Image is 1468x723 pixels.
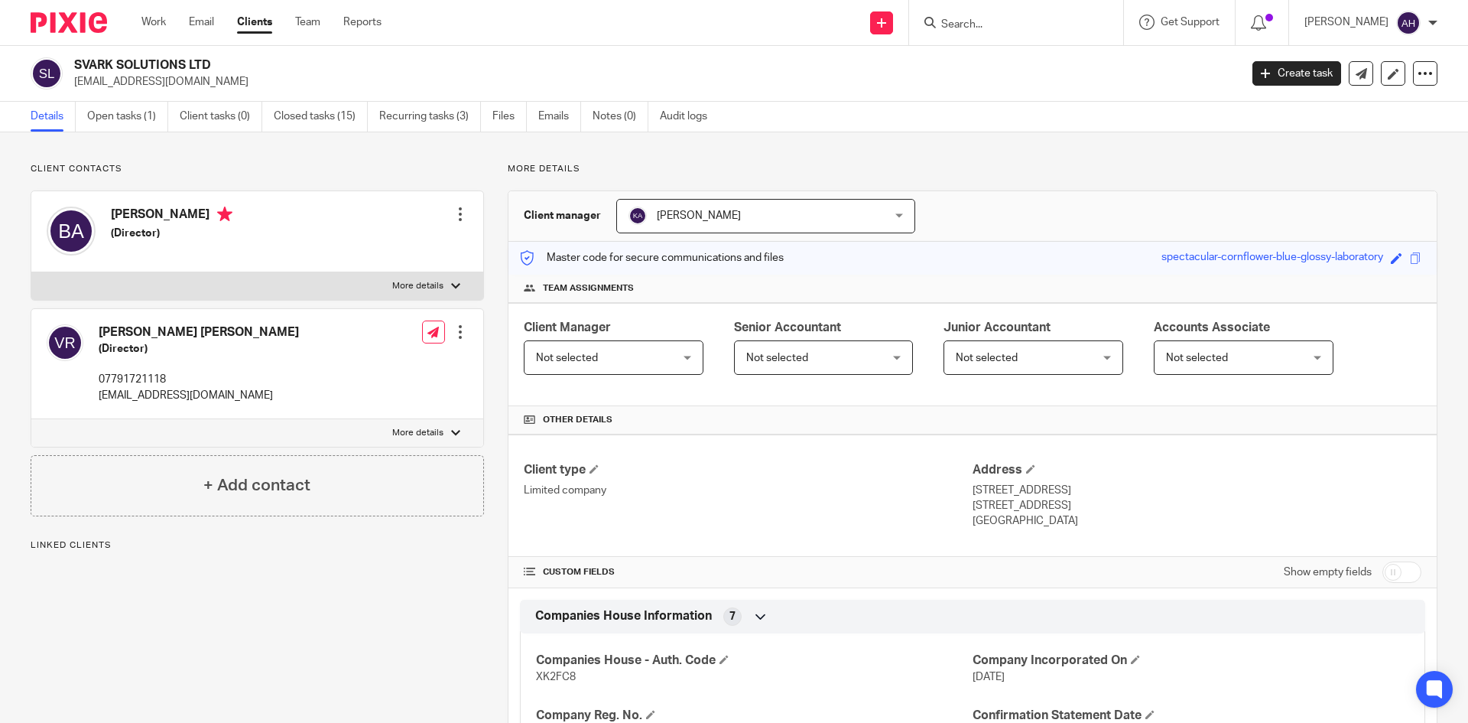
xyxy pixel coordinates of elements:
a: Emails [538,102,581,132]
h4: Company Incorporated On [973,653,1409,669]
h4: Address [973,462,1421,478]
span: Accounts Associate [1154,321,1270,334]
p: More details [392,427,443,439]
p: [STREET_ADDRESS] [973,483,1421,498]
img: svg%3E [47,207,96,256]
a: Details [31,102,76,132]
i: Primary [217,207,232,222]
p: Limited company [524,483,973,498]
p: More details [392,280,443,292]
p: [EMAIL_ADDRESS][DOMAIN_NAME] [99,388,299,403]
p: [EMAIL_ADDRESS][DOMAIN_NAME] [74,74,1229,90]
span: Companies House Information [535,608,712,624]
span: Not selected [1166,353,1228,363]
a: Clients [237,15,272,30]
p: [STREET_ADDRESS] [973,498,1421,513]
img: svg%3E [47,324,83,361]
span: Not selected [536,353,598,363]
a: Closed tasks (15) [274,102,368,132]
a: Audit logs [660,102,719,132]
h4: [PERSON_NAME] [111,207,232,226]
p: [GEOGRAPHIC_DATA] [973,513,1421,529]
label: Show empty fields [1284,565,1372,580]
span: Not selected [746,353,808,363]
a: Email [189,15,214,30]
a: Create task [1252,61,1341,86]
a: Work [141,15,166,30]
span: 7 [729,609,736,624]
span: Client Manager [524,321,611,334]
span: Junior Accountant [943,321,1051,334]
img: Pixie [31,12,107,33]
img: svg%3E [1396,11,1421,35]
a: Files [492,102,527,132]
img: svg%3E [628,207,647,225]
span: Team assignments [543,282,634,295]
p: Master code for secure communications and files [520,250,784,265]
p: 07791721118 [99,372,299,387]
img: svg%3E [31,57,63,90]
a: Notes (0) [593,102,648,132]
span: Not selected [956,353,1018,363]
input: Search [940,18,1077,32]
a: Team [295,15,320,30]
a: Reports [343,15,382,30]
h4: Client type [524,462,973,478]
h5: (Director) [99,341,299,357]
p: Linked clients [31,539,484,552]
a: Open tasks (1) [87,102,168,132]
h4: + Add contact [203,474,310,497]
a: Recurring tasks (3) [379,102,481,132]
span: [DATE] [973,672,1005,682]
span: Senior Accountant [734,321,841,334]
span: Get Support [1161,17,1220,28]
div: spectacular-cornflower-blue-glossy-laboratory [1161,249,1383,267]
h4: [PERSON_NAME] [PERSON_NAME] [99,324,299,340]
h4: CUSTOM FIELDS [524,566,973,578]
h2: SVARK SOLUTIONS LTD [74,57,999,73]
p: Client contacts [31,163,484,175]
p: More details [508,163,1437,175]
p: [PERSON_NAME] [1304,15,1388,30]
h4: Companies House - Auth. Code [536,653,973,669]
a: Client tasks (0) [180,102,262,132]
span: [PERSON_NAME] [657,210,741,221]
span: XK2FC8 [536,672,576,682]
h5: (Director) [111,226,232,241]
span: Other details [543,414,612,426]
h3: Client manager [524,208,601,223]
